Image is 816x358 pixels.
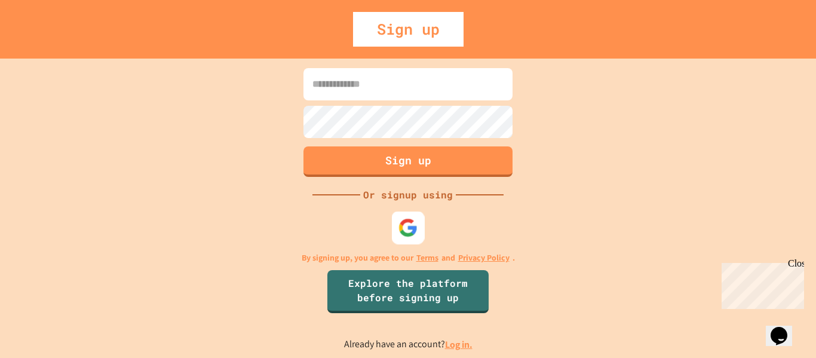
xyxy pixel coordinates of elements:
div: Sign up [353,12,464,47]
a: Log in. [445,338,473,351]
img: google-icon.svg [398,218,418,237]
a: Privacy Policy [458,252,510,264]
div: Chat with us now!Close [5,5,82,76]
a: Terms [416,252,438,264]
iframe: chat widget [717,258,804,309]
p: Already have an account? [344,337,473,352]
a: Explore the platform before signing up [327,270,489,313]
button: Sign up [303,146,513,177]
iframe: chat widget [766,310,804,346]
p: By signing up, you agree to our and . [302,252,515,264]
div: Or signup using [360,188,456,202]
